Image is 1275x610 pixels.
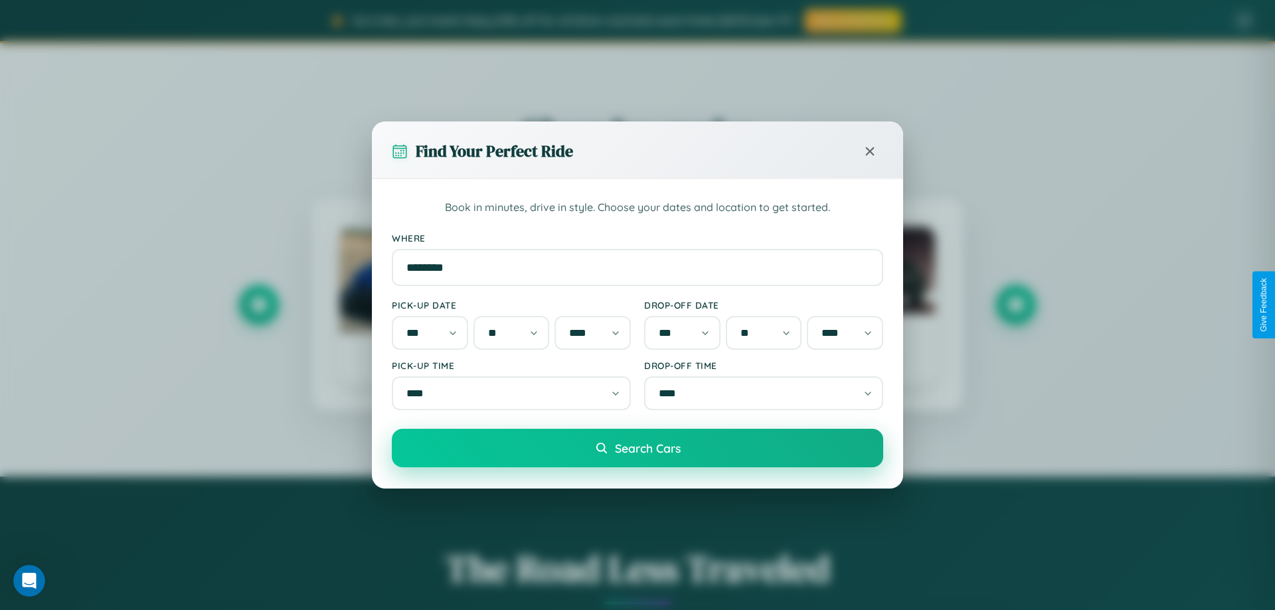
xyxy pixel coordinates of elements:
h3: Find Your Perfect Ride [416,140,573,162]
p: Book in minutes, drive in style. Choose your dates and location to get started. [392,199,883,216]
button: Search Cars [392,429,883,467]
span: Search Cars [615,441,681,455]
label: Drop-off Date [644,299,883,311]
label: Pick-up Date [392,299,631,311]
label: Pick-up Time [392,360,631,371]
label: Where [392,232,883,244]
label: Drop-off Time [644,360,883,371]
